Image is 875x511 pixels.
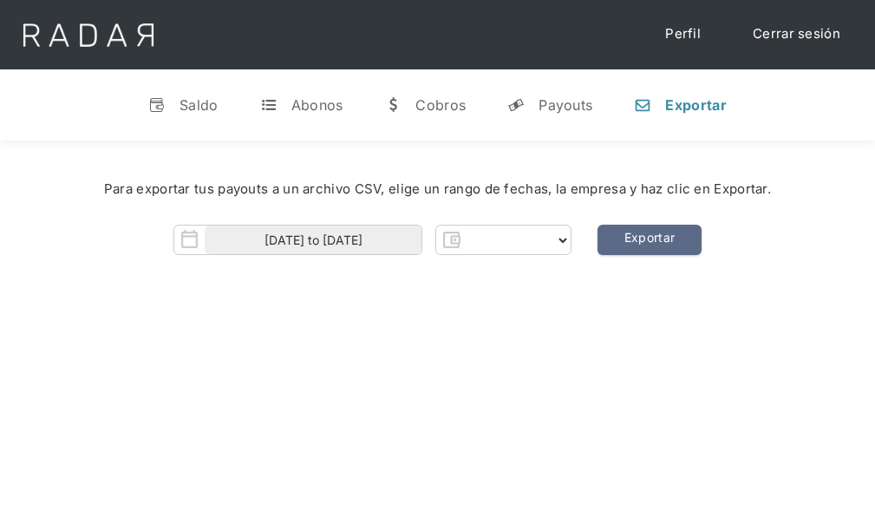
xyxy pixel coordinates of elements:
form: Form [173,225,571,255]
div: Payouts [539,96,592,114]
a: Cerrar sesión [735,17,858,51]
div: Exportar [665,96,726,114]
div: v [148,96,166,114]
div: t [260,96,278,114]
div: Para exportar tus payouts a un archivo CSV, elige un rango de fechas, la empresa y haz clic en Ex... [52,180,823,200]
div: y [507,96,525,114]
div: Cobros [415,96,466,114]
div: n [634,96,651,114]
div: Saldo [180,96,219,114]
div: Abonos [291,96,343,114]
div: w [384,96,402,114]
a: Perfil [648,17,718,51]
a: Exportar [597,225,702,255]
